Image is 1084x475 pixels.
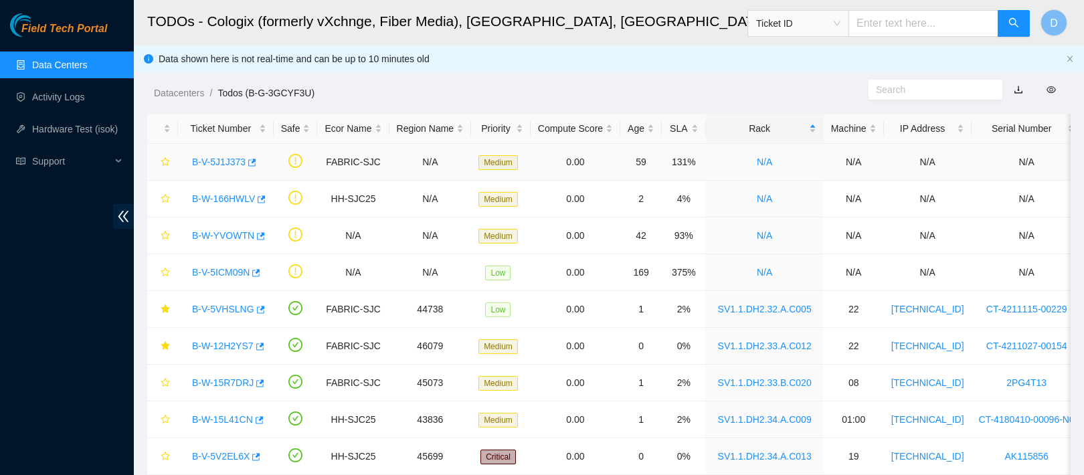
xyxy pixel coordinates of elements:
a: B-W-12H2YS7 [192,341,254,351]
a: N/A [757,230,772,241]
td: FABRIC-SJC [317,328,389,365]
a: N/A [757,193,772,204]
td: FABRIC-SJC [317,291,389,328]
td: FABRIC-SJC [317,365,389,401]
td: 1 [620,401,662,438]
a: SV1.1.DH2.33.B.C020 [718,377,812,388]
span: close [1066,55,1074,63]
span: / [209,88,212,98]
a: Akamai TechnologiesField Tech Portal [10,24,107,41]
td: 1 [620,291,662,328]
a: [TECHNICAL_ID] [891,304,964,314]
a: [TECHNICAL_ID] [891,451,964,462]
span: Low [485,266,511,280]
span: star [161,231,170,242]
td: N/A [884,217,972,254]
span: Medium [478,229,518,244]
span: check-circle [288,338,302,352]
td: 0.00 [531,181,620,217]
td: 2% [662,365,706,401]
a: SV1.1.DH2.34.A.C009 [718,414,812,425]
td: FABRIC-SJC [317,144,389,181]
td: 0 [620,328,662,365]
span: check-circle [288,375,302,389]
a: N/A [757,157,772,167]
button: star [155,151,171,173]
a: Activity Logs [32,92,85,102]
td: 1 [620,365,662,401]
td: N/A [884,144,972,181]
a: download [1014,84,1023,95]
span: star [161,452,170,462]
td: N/A [824,217,884,254]
span: star [161,194,170,205]
a: [TECHNICAL_ID] [891,377,964,388]
td: 08 [824,365,884,401]
a: SV1.1.DH2.33.A.C012 [718,341,812,351]
button: star [155,298,171,320]
a: B-V-5J1J373 [192,157,246,167]
td: 0.00 [531,254,620,291]
td: 19 [824,438,884,475]
button: close [1066,55,1074,64]
span: star [161,415,170,425]
span: Medium [478,192,518,207]
td: 0.00 [531,328,620,365]
span: exclamation-circle [288,227,302,242]
span: Medium [478,339,518,354]
td: 0% [662,328,706,365]
span: star [161,304,170,315]
span: Medium [478,413,518,427]
a: [TECHNICAL_ID] [891,414,964,425]
td: N/A [972,181,1082,217]
button: star [155,188,171,209]
td: 2% [662,291,706,328]
span: exclamation-circle [288,264,302,278]
button: star [155,335,171,357]
td: 93% [662,217,706,254]
a: SV1.1.DH2.34.A.C013 [718,451,812,462]
td: 0.00 [531,144,620,181]
td: 44738 [389,291,472,328]
span: star [161,378,170,389]
td: N/A [972,217,1082,254]
button: star [155,225,171,246]
td: 2 [620,181,662,217]
span: search [1008,17,1019,30]
td: 43836 [389,401,472,438]
input: Search [876,82,984,97]
input: Enter text here... [848,10,998,37]
button: star [155,446,171,467]
img: Akamai Technologies [10,13,68,37]
span: double-left [113,204,134,229]
td: N/A [389,254,472,291]
a: Data Centers [32,60,87,70]
td: 2% [662,401,706,438]
a: B-V-5ICM09N [192,267,250,278]
span: check-circle [288,448,302,462]
td: N/A [317,254,389,291]
td: N/A [389,181,472,217]
span: exclamation-circle [288,191,302,205]
a: 2PG4T13 [1006,377,1047,388]
td: N/A [824,181,884,217]
span: read [16,157,25,166]
td: 22 [824,328,884,365]
span: Medium [478,155,518,170]
td: 0.00 [531,438,620,475]
td: N/A [824,144,884,181]
span: exclamation-circle [288,154,302,168]
button: star [155,409,171,430]
button: download [1004,79,1033,100]
button: star [155,262,171,283]
a: Hardware Test (isok) [32,124,118,134]
span: check-circle [288,301,302,315]
td: HH-SJC25 [317,181,389,217]
td: HH-SJC25 [317,438,389,475]
a: SV1.1.DH2.32.A.C005 [718,304,812,314]
a: [TECHNICAL_ID] [891,341,964,351]
td: 01:00 [824,401,884,438]
button: star [155,372,171,393]
td: 0.00 [531,291,620,328]
td: N/A [389,217,472,254]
